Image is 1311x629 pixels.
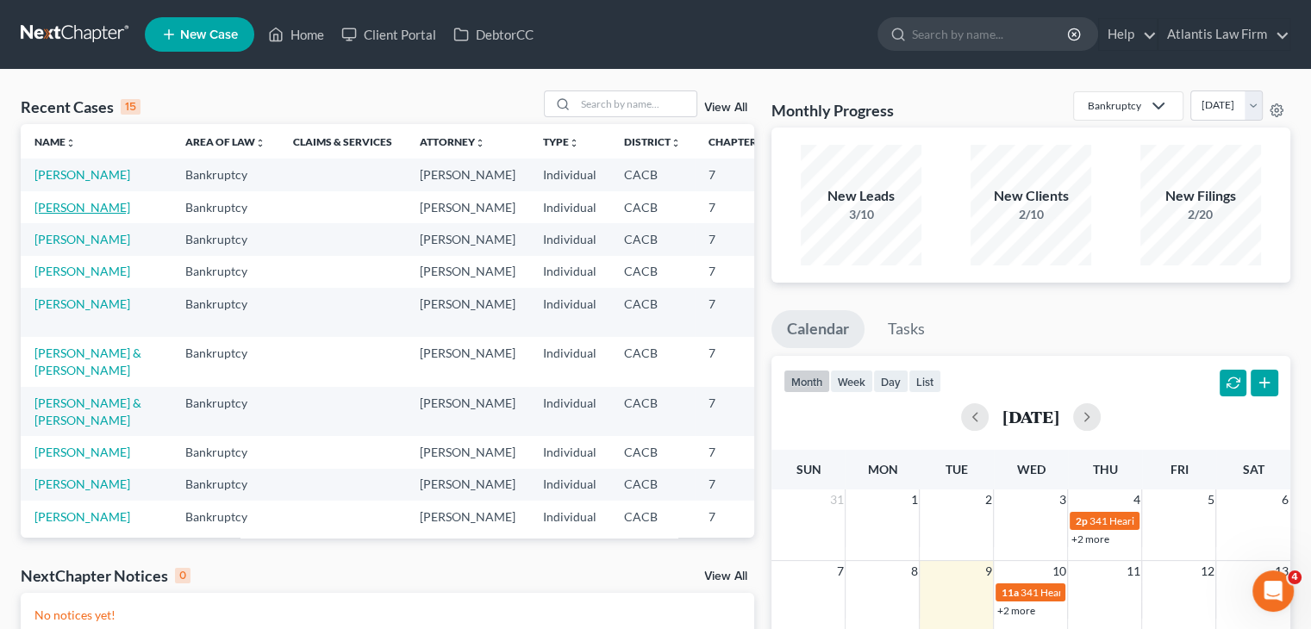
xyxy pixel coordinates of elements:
[34,607,740,624] p: No notices yet!
[771,310,865,348] a: Calendar
[529,159,610,190] td: Individual
[445,19,542,50] a: DebtorCC
[872,310,940,348] a: Tasks
[610,337,695,386] td: CACB
[34,200,130,215] a: [PERSON_NAME]
[695,337,781,386] td: 7
[333,19,445,50] a: Client Portal
[172,288,279,337] td: Bankruptcy
[1170,462,1188,476] span: Fri
[529,256,610,288] td: Individual
[1158,19,1289,50] a: Atlantis Law Firm
[801,186,921,206] div: New Leads
[1124,561,1141,582] span: 11
[121,99,140,115] div: 15
[796,462,821,476] span: Sun
[709,135,767,148] a: Chapterunfold_more
[172,191,279,223] td: Bankruptcy
[172,223,279,255] td: Bankruptcy
[185,135,265,148] a: Area of Lawunfold_more
[66,138,76,148] i: unfold_more
[529,288,610,337] td: Individual
[406,501,529,550] td: [PERSON_NAME]
[1020,586,1259,599] span: 341 Hearing for [PERSON_NAME], [PERSON_NAME]
[908,561,919,582] span: 8
[610,159,695,190] td: CACB
[34,264,130,278] a: [PERSON_NAME]
[801,206,921,223] div: 3/10
[34,232,130,246] a: [PERSON_NAME]
[172,159,279,190] td: Bankruptcy
[34,509,130,524] a: [PERSON_NAME]
[971,186,1091,206] div: New Clients
[610,387,695,436] td: CACB
[1016,462,1045,476] span: Wed
[695,256,781,288] td: 7
[406,159,529,190] td: [PERSON_NAME]
[529,387,610,436] td: Individual
[406,469,529,501] td: [PERSON_NAME]
[420,135,485,148] a: Attorneyunfold_more
[406,387,529,436] td: [PERSON_NAME]
[34,346,141,377] a: [PERSON_NAME] & [PERSON_NAME]
[908,370,941,393] button: list
[529,501,610,550] td: Individual
[406,337,529,386] td: [PERSON_NAME]
[529,191,610,223] td: Individual
[783,370,830,393] button: month
[1075,514,1087,527] span: 2p
[21,97,140,117] div: Recent Cases
[1001,586,1018,599] span: 11a
[695,387,781,436] td: 7
[624,135,681,148] a: Districtunfold_more
[543,135,579,148] a: Typeunfold_more
[259,19,333,50] a: Home
[867,462,897,476] span: Mon
[1140,206,1261,223] div: 2/20
[34,296,130,311] a: [PERSON_NAME]
[827,489,845,510] span: 31
[834,561,845,582] span: 7
[695,288,781,337] td: 7
[996,604,1034,617] a: +2 more
[704,570,747,582] a: View All
[695,191,781,223] td: 7
[1131,489,1141,510] span: 4
[1140,186,1261,206] div: New Filings
[695,223,781,255] td: 7
[1252,570,1294,612] iframe: Intercom live chat
[172,469,279,501] td: Bankruptcy
[1205,489,1215,510] span: 5
[983,489,993,510] span: 2
[21,565,190,586] div: NextChapter Notices
[175,568,190,583] div: 0
[610,191,695,223] td: CACB
[610,501,695,550] td: CACB
[1280,489,1290,510] span: 6
[172,256,279,288] td: Bankruptcy
[771,100,894,121] h3: Monthly Progress
[873,370,908,393] button: day
[172,387,279,436] td: Bankruptcy
[983,561,993,582] span: 9
[1198,561,1215,582] span: 12
[34,445,130,459] a: [PERSON_NAME]
[1273,561,1290,582] span: 13
[610,256,695,288] td: CACB
[671,138,681,148] i: unfold_more
[34,135,76,148] a: Nameunfold_more
[576,91,696,116] input: Search by name...
[695,159,781,190] td: 7
[406,436,529,468] td: [PERSON_NAME]
[610,436,695,468] td: CACB
[255,138,265,148] i: unfold_more
[529,223,610,255] td: Individual
[1099,19,1157,50] a: Help
[1288,570,1302,584] span: 4
[695,436,781,468] td: 7
[172,436,279,468] td: Bankruptcy
[912,18,1070,50] input: Search by name...
[569,138,579,148] i: unfold_more
[610,223,695,255] td: CACB
[1088,98,1141,113] div: Bankruptcy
